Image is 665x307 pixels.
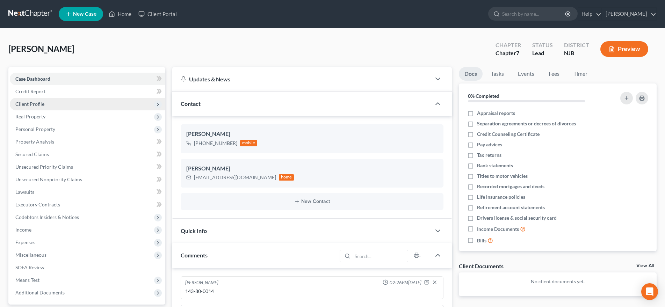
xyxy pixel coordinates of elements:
a: Executory Contracts [10,198,165,211]
a: Lawsuits [10,186,165,198]
span: Executory Contracts [15,202,60,207]
button: New Contact [186,199,438,204]
div: [PHONE_NUMBER] [194,140,237,147]
a: Timer [568,67,593,81]
div: mobile [240,140,258,146]
div: 143-80-0014 [185,288,439,295]
a: Fees [543,67,565,81]
input: Search... [353,250,408,262]
div: District [564,41,589,49]
div: [EMAIL_ADDRESS][DOMAIN_NAME] [194,174,276,181]
span: 02:26PM[DATE] [390,279,421,286]
a: Unsecured Priority Claims [10,161,165,173]
span: Additional Documents [15,290,65,295]
a: Client Portal [135,8,180,20]
span: Credit Report [15,88,45,94]
div: [PERSON_NAME] [185,279,218,286]
span: Expenses [15,239,35,245]
a: Case Dashboard [10,73,165,85]
span: Client Profile [15,101,44,107]
span: SOFA Review [15,264,44,270]
span: Comments [181,252,208,258]
div: [PERSON_NAME] [186,165,438,173]
span: Income [15,227,31,233]
span: Real Property [15,114,45,119]
a: Secured Claims [10,148,165,161]
div: Lead [532,49,553,57]
span: Titles to motor vehicles [477,173,528,180]
a: View All [636,263,654,268]
span: Life insurance policies [477,193,525,200]
span: Recorded mortgages and deeds [477,183,544,190]
span: Credit Counseling Certificate [477,131,540,138]
a: [PERSON_NAME] [602,8,656,20]
span: Income Documents [477,226,519,233]
div: Client Documents [459,262,504,270]
a: SOFA Review [10,261,165,274]
span: Bills [477,237,486,244]
div: home [279,174,294,181]
div: NJB [564,49,589,57]
div: Updates & News [181,75,422,83]
div: [PERSON_NAME] [186,130,438,138]
span: Secured Claims [15,151,49,157]
span: Case Dashboard [15,76,50,82]
span: Personal Property [15,126,55,132]
span: Retirement account statements [477,204,545,211]
span: Miscellaneous [15,252,46,258]
span: Means Test [15,277,39,283]
a: Tasks [485,67,509,81]
span: New Case [73,12,96,17]
span: Pay advices [477,141,502,148]
span: Property Analysis [15,139,54,145]
a: Property Analysis [10,136,165,148]
div: Chapter [496,41,521,49]
span: Lawsuits [15,189,34,195]
button: Preview [600,41,648,57]
span: Unsecured Priority Claims [15,164,73,170]
div: Chapter [496,49,521,57]
span: Appraisal reports [477,110,515,117]
span: Separation agreements or decrees of divorces [477,120,576,127]
span: Tax returns [477,152,501,159]
a: Unsecured Nonpriority Claims [10,173,165,186]
p: No client documents yet. [464,278,651,285]
a: Docs [459,67,483,81]
span: Quick Info [181,227,207,234]
span: [PERSON_NAME] [8,44,74,54]
span: 7 [516,50,519,56]
span: Drivers license & social security card [477,214,557,221]
a: Events [512,67,540,81]
input: Search by name... [502,7,566,20]
div: Status [532,41,553,49]
span: Contact [181,100,201,107]
span: Unsecured Nonpriority Claims [15,176,82,182]
a: Home [105,8,135,20]
span: Codebtors Insiders & Notices [15,214,79,220]
strong: 0% Completed [468,93,499,99]
a: Help [578,8,601,20]
a: Credit Report [10,85,165,98]
span: Bank statements [477,162,513,169]
div: Open Intercom Messenger [641,283,658,300]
